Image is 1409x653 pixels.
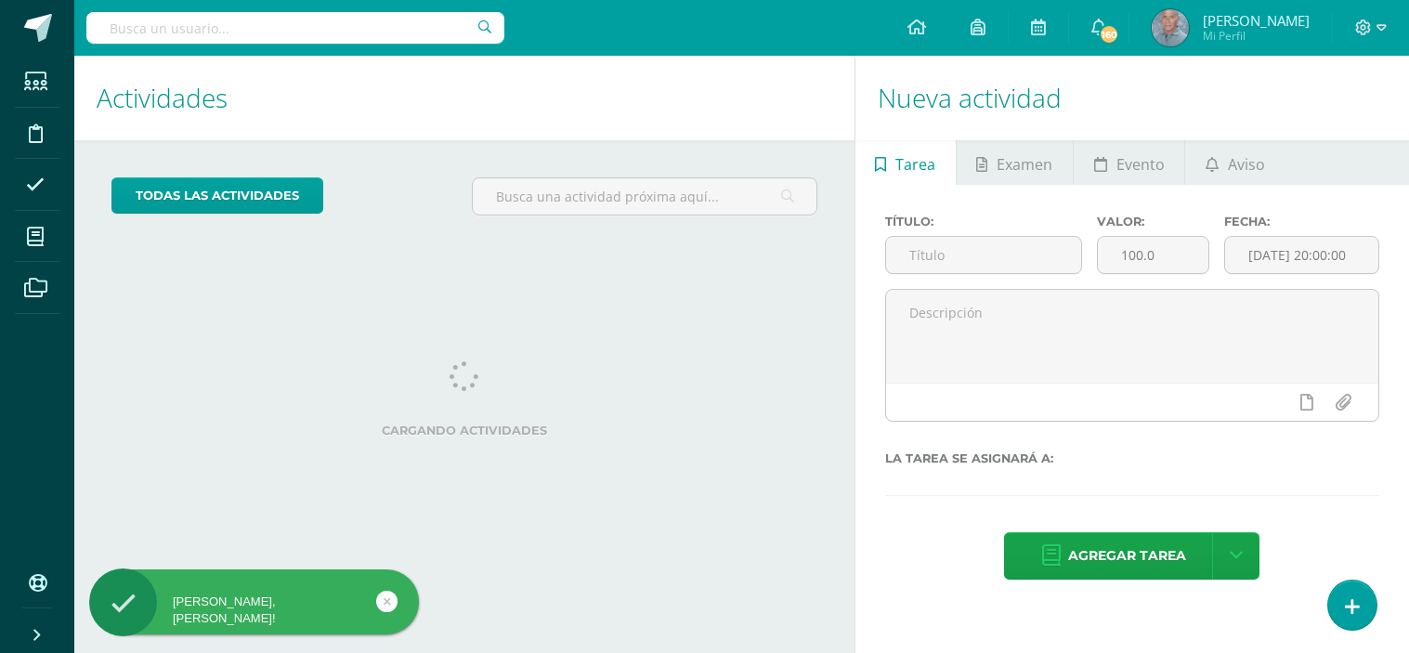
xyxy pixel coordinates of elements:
span: [PERSON_NAME] [1203,11,1310,30]
span: Aviso [1228,142,1265,187]
span: Mi Perfil [1203,28,1310,44]
span: Evento [1116,142,1165,187]
a: Evento [1074,140,1184,185]
span: Tarea [895,142,935,187]
h1: Nueva actividad [878,56,1387,140]
label: Título: [885,215,1083,229]
a: todas las Actividades [111,177,323,214]
label: La tarea se asignará a: [885,451,1379,465]
a: Aviso [1185,140,1285,185]
label: Fecha: [1224,215,1379,229]
a: Tarea [855,140,956,185]
label: Valor: [1097,215,1209,229]
span: 160 [1099,24,1119,45]
a: Examen [957,140,1073,185]
span: Examen [997,142,1052,187]
label: Cargando actividades [111,424,817,438]
input: Fecha de entrega [1225,237,1378,273]
input: Busca un usuario... [86,12,504,44]
h1: Actividades [97,56,832,140]
input: Busca una actividad próxima aquí... [473,178,816,215]
input: Puntos máximos [1098,237,1208,273]
img: a6ce8af29634765990d80362e84911a9.png [1152,9,1189,46]
input: Título [886,237,1082,273]
span: Agregar tarea [1068,533,1186,579]
div: [PERSON_NAME], [PERSON_NAME]! [89,594,419,627]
